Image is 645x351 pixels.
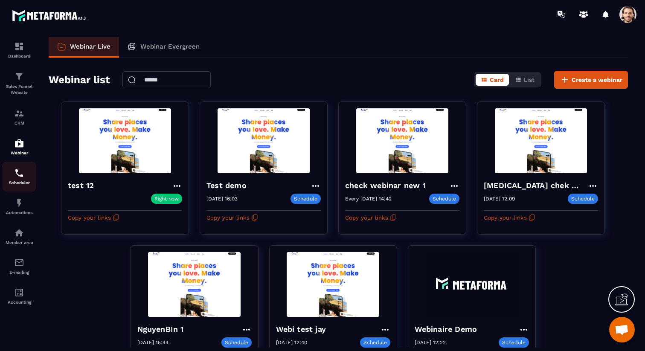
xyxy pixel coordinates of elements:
a: Webinar Live [49,37,119,58]
a: emailemailE-mailing [2,251,36,281]
a: accountantaccountantAccounting [2,281,36,311]
button: Copy your links [206,211,258,224]
a: automationsautomationsAutomations [2,191,36,221]
img: automations [14,228,24,238]
p: Schedule [360,337,390,348]
p: Schedule [291,194,321,204]
button: Copy your links [68,211,119,224]
p: [DATE] 15:44 [137,339,169,345]
img: logo [12,8,89,23]
p: [DATE] 12:09 [484,196,515,202]
p: Webinar Evergreen [140,43,200,50]
img: automations [14,198,24,208]
a: automationsautomationsWebinar [2,132,36,162]
img: webinar-background [415,252,529,317]
img: webinar-background [484,108,598,173]
h4: Test demo [206,180,251,191]
a: automationsautomationsMember area [2,221,36,251]
p: Every [DATE] 14:42 [345,196,392,202]
p: Schedule [429,194,459,204]
button: List [510,74,540,86]
img: formation [14,71,24,81]
a: schedulerschedulerScheduler [2,162,36,191]
img: webinar-background [345,108,459,173]
h4: check webinar new 1 [345,180,430,191]
button: Create a webinar [554,71,628,89]
p: [DATE] 12:22 [415,339,446,345]
img: accountant [14,287,24,298]
img: webinar-background [137,252,252,317]
a: formationformationCRM [2,102,36,132]
button: Copy your links [345,211,397,224]
p: [DATE] 12:40 [276,339,307,345]
p: Dashboard [2,54,36,58]
p: Webinar Live [70,43,110,50]
span: Card [490,76,504,83]
p: Automations [2,210,36,215]
img: automations [14,138,24,148]
p: [DATE] 16:03 [206,196,238,202]
img: formation [14,41,24,52]
p: CRM [2,121,36,125]
div: Ouvrir le chat [609,317,635,342]
h4: [MEDICAL_DATA] chek webhook [484,180,588,191]
p: Webinar [2,151,36,155]
p: Scheduler [2,180,36,185]
span: List [524,76,535,83]
img: scheduler [14,168,24,178]
h2: Webinar list [49,71,110,88]
a: formationformationDashboard [2,35,36,65]
button: Copy your links [484,211,535,224]
h4: test 12 [68,180,98,191]
p: Schedule [568,194,598,204]
p: Right now [154,196,179,202]
span: Create a webinar [572,75,622,84]
img: email [14,258,24,268]
button: Card [476,74,509,86]
p: Schedule [499,337,529,348]
img: formation [14,108,24,119]
p: Schedule [221,337,252,348]
p: Member area [2,240,36,245]
a: formationformationSales Funnel Website [2,65,36,102]
p: Accounting [2,300,36,305]
h4: Webinaire Demo [415,323,482,335]
p: Sales Funnel Website [2,84,36,96]
h4: Webi test jay [276,323,331,335]
p: E-mailing [2,270,36,275]
img: webinar-background [68,108,182,173]
img: webinar-background [276,252,390,317]
img: webinar-background [206,108,321,173]
h4: NguyenBIn 1 [137,323,188,335]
